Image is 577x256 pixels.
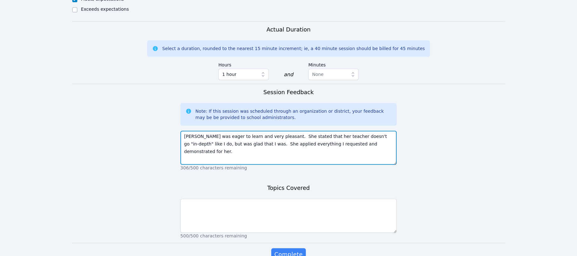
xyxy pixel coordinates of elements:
button: 1 hour [218,69,269,80]
label: Minutes [308,59,359,69]
span: None [312,72,324,77]
p: 500/500 characters remaining [180,233,397,239]
label: Hours [218,59,269,69]
button: None [308,69,359,80]
textarea: [PERSON_NAME] was eager to learn and very pleasant. She stated that her teacher doesn't go "in-de... [180,131,397,165]
p: 306/500 characters remaining [180,165,397,171]
div: Note: If this session was scheduled through an organization or district, your feedback may be be ... [195,108,392,121]
h3: Session Feedback [263,88,314,97]
span: 1 hour [222,71,236,78]
h3: Topics Covered [267,184,310,192]
div: Select a duration, rounded to the nearest 15 minute increment; ie, a 40 minute session should be ... [162,45,425,52]
label: Exceeds expectations [81,7,129,12]
div: and [284,71,293,78]
h3: Actual Duration [267,25,310,34]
